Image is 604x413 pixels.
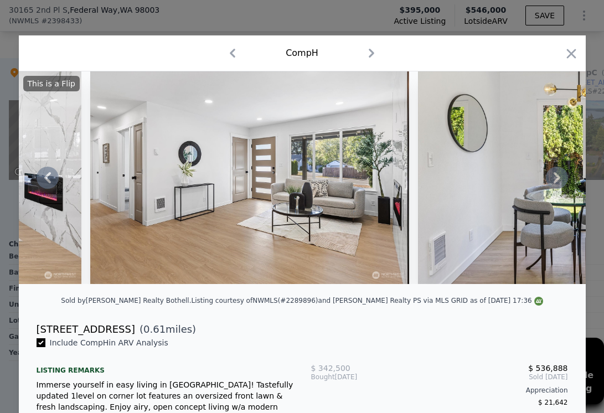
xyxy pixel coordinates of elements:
[311,364,350,373] span: $ 342,500
[143,323,166,335] span: 0.61
[45,338,173,347] span: Include Comp H in ARV Analysis
[37,322,135,337] div: [STREET_ADDRESS]
[286,47,318,60] div: Comp H
[192,297,543,304] div: Listing courtesy of NWMLS (#2289896) and [PERSON_NAME] Realty PS via MLS GRID as of [DATE] 17:36
[534,297,543,306] img: NWMLS Logo
[37,357,293,375] div: Listing remarks
[311,386,568,395] div: Appreciation
[311,373,397,381] div: [DATE]
[135,322,196,337] span: ( miles)
[311,373,335,381] span: Bought
[538,399,567,406] span: $ 21,642
[90,71,409,284] img: Property Img
[23,76,80,91] div: This is a Flip
[396,373,567,381] span: Sold [DATE]
[528,364,567,373] span: $ 536,888
[61,297,191,304] div: Sold by [PERSON_NAME] Realty Bothell .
